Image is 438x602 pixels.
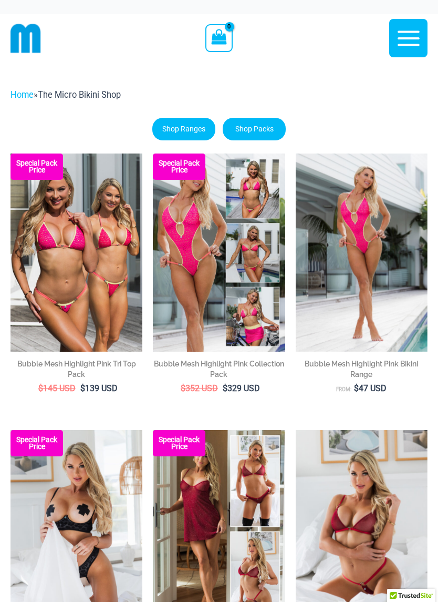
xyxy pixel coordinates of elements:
[153,154,285,352] img: Collection Pack F
[296,154,427,352] a: Bubble Mesh Highlight Pink 819 One Piece 01Bubble Mesh Highlight Pink 819 One Piece 03Bubble Mesh...
[80,383,118,393] bdi: 139 USD
[38,383,76,393] bdi: 145 USD
[296,359,427,380] h2: Bubble Mesh Highlight Pink Bikini Range
[80,383,85,393] span: $
[11,160,63,174] b: Special Pack Price
[223,383,260,393] bdi: 329 USD
[11,359,142,380] h2: Bubble Mesh Highlight Pink Tri Top Pack
[205,24,232,52] a: View Shopping Cart, empty
[11,154,142,352] img: Tri Top Pack F
[152,118,215,140] a: Shop Ranges
[223,383,227,393] span: $
[153,359,285,383] a: Bubble Mesh Highlight Pink Collection Pack
[181,383,185,393] span: $
[296,154,427,352] img: Bubble Mesh Highlight Pink 819 One Piece 01
[38,383,43,393] span: $
[11,90,121,100] span: »
[11,154,142,352] a: Tri Top Pack F Tri Top Pack BTri Top Pack B
[354,383,387,393] bdi: 47 USD
[38,90,121,100] span: The Micro Bikini Shop
[223,118,286,140] a: Shop Packs
[181,383,218,393] bdi: 352 USD
[11,90,34,100] a: Home
[153,359,285,380] h2: Bubble Mesh Highlight Pink Collection Pack
[153,154,285,352] a: Collection Pack F Collection Pack BCollection Pack B
[296,359,427,383] a: Bubble Mesh Highlight Pink Bikini Range
[153,436,205,450] b: Special Pack Price
[336,386,351,392] span: From:
[11,23,41,54] img: cropped mm emblem
[11,359,142,383] a: Bubble Mesh Highlight Pink Tri Top Pack
[354,383,359,393] span: $
[153,160,205,174] b: Special Pack Price
[11,436,63,450] b: Special Pack Price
